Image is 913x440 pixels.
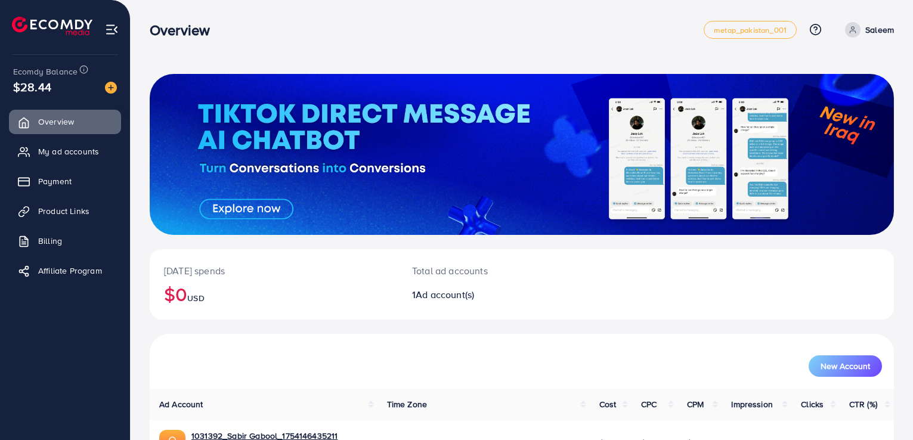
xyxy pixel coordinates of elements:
[9,199,121,223] a: Product Links
[599,398,617,410] span: Cost
[9,110,121,134] a: Overview
[164,283,383,305] h2: $0
[821,362,870,370] span: New Account
[687,398,704,410] span: CPM
[38,235,62,247] span: Billing
[9,259,121,283] a: Affiliate Program
[9,169,121,193] a: Payment
[714,26,787,34] span: metap_pakistan_001
[9,140,121,163] a: My ad accounts
[849,398,877,410] span: CTR (%)
[38,205,89,217] span: Product Links
[150,21,219,39] h3: Overview
[38,175,72,187] span: Payment
[801,398,824,410] span: Clicks
[9,229,121,253] a: Billing
[641,398,657,410] span: CPC
[412,289,570,300] h2: 1
[187,292,204,304] span: USD
[13,78,51,95] span: $28.44
[12,17,92,35] img: logo
[412,264,570,278] p: Total ad accounts
[105,23,119,36] img: menu
[416,288,474,301] span: Ad account(s)
[840,22,894,38] a: Saleem
[731,398,773,410] span: Impression
[38,265,102,277] span: Affiliate Program
[164,264,383,278] p: [DATE] spends
[13,66,78,78] span: Ecomdy Balance
[159,398,203,410] span: Ad Account
[387,398,427,410] span: Time Zone
[105,82,117,94] img: image
[809,355,882,377] button: New Account
[38,116,74,128] span: Overview
[865,23,894,37] p: Saleem
[704,21,797,39] a: metap_pakistan_001
[38,145,99,157] span: My ad accounts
